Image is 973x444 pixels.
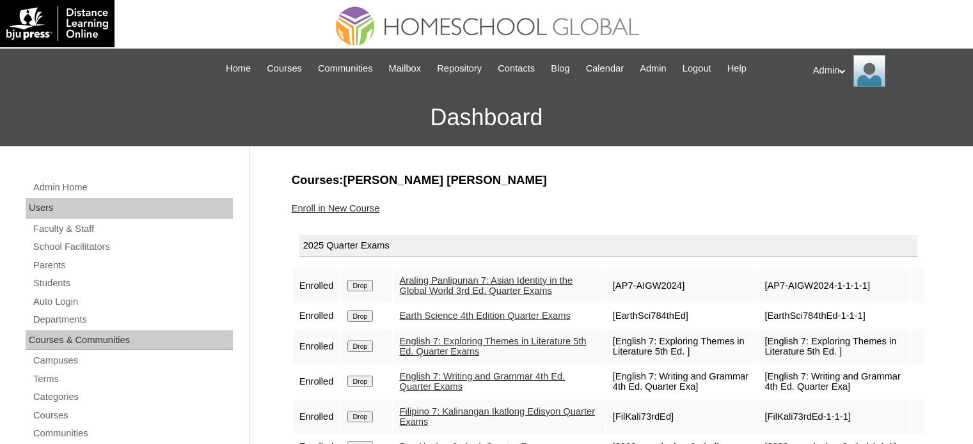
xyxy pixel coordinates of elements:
[640,61,667,76] span: Admin
[580,61,630,76] a: Calendar
[293,400,340,434] td: Enrolled
[32,275,233,291] a: Students
[347,341,372,352] input: Drop
[498,61,535,76] span: Contacts
[32,389,233,405] a: Categories
[32,180,233,195] a: Admin Home
[293,330,340,364] td: Enrolled
[606,304,757,328] td: [EarthSci784thEd]
[400,275,573,296] a: Araling Panlipunan 7: Asian Identity in the Global World 3rd Ed. Quarter Exams
[551,61,569,76] span: Blog
[400,371,566,392] a: English 7: Writing and Grammar 4th Ed. Quarter Exams
[383,61,428,76] a: Mailbox
[226,61,251,76] span: Home
[758,269,909,303] td: [AP7-AIGW2024-1-1-1-1]
[347,310,372,322] input: Drop
[437,61,482,76] span: Repository
[219,61,257,76] a: Home
[347,376,372,387] input: Drop
[491,61,541,76] a: Contacts
[32,257,233,273] a: Parents
[32,239,233,255] a: School Facilitators
[758,304,909,328] td: [EarthSci784thEd-1-1-1]
[292,203,380,213] a: Enroll in New Course
[676,61,718,76] a: Logout
[260,61,308,76] a: Courses
[32,371,233,387] a: Terms
[32,312,233,328] a: Departments
[6,6,108,41] img: logo-white.png
[586,61,624,76] span: Calendar
[758,330,909,364] td: [English 7: Exploring Themes in Literature 5th Ed. ]
[606,269,757,303] td: [AP7-AIGW2024]
[32,221,233,237] a: Faculty & Staff
[853,55,885,87] img: Admin Homeschool Global
[32,408,233,424] a: Courses
[606,365,757,399] td: [English 7: Writing and Grammar 4th Ed. Quarter Exa]
[32,425,233,441] a: Communities
[606,330,757,364] td: [English 7: Exploring Themes in Literature 5th Ed. ]
[318,61,373,76] span: Communities
[267,61,302,76] span: Courses
[293,269,340,303] td: Enrolled
[758,365,909,399] td: [English 7: Writing and Grammar 4th Ed. Quarter Exa]
[347,280,372,291] input: Drop
[312,61,379,76] a: Communities
[6,89,967,146] h3: Dashboard
[26,198,233,218] div: Users
[683,61,711,76] span: Logout
[32,353,233,369] a: Campuses
[299,235,917,257] div: 2025 Quarter Exams
[727,61,747,76] span: Help
[431,61,488,76] a: Repository
[293,365,340,399] td: Enrolled
[544,61,576,76] a: Blog
[721,61,753,76] a: Help
[633,61,673,76] a: Admin
[758,400,909,434] td: [FilKali73rdEd-1-1-1]
[400,406,596,427] a: Filipino 7: Kalinangan Ikatlong Edisyon Quarter Exams
[347,411,372,422] input: Drop
[400,310,571,321] a: Earth Science 4th Edition Quarter Exams
[32,294,233,310] a: Auto Login
[389,61,422,76] span: Mailbox
[400,336,587,357] a: English 7: Exploring Themes in Literature 5th Ed. Quarter Exams
[293,304,340,328] td: Enrolled
[26,330,233,351] div: Courses & Communities
[606,400,757,434] td: [FilKali73rdEd]
[292,172,925,188] h3: Courses:[PERSON_NAME] [PERSON_NAME]
[813,55,960,87] div: Admin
